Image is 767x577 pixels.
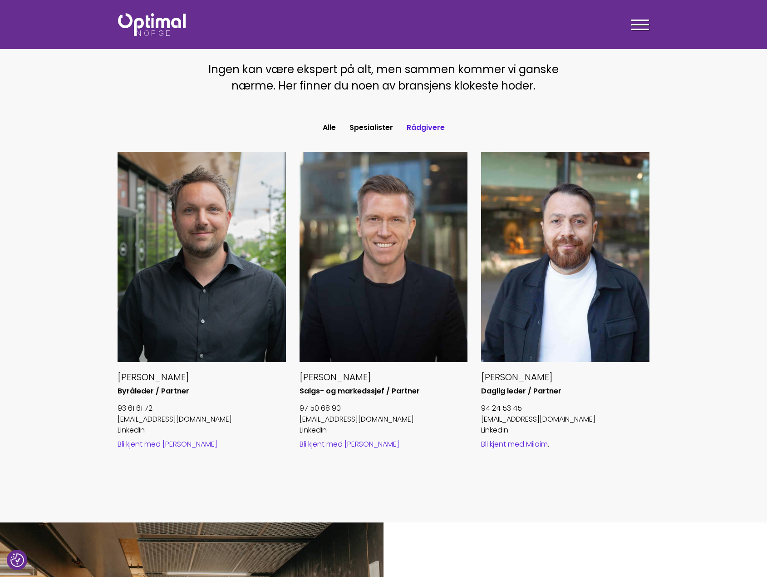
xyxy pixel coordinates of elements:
[316,119,343,136] button: Alle
[343,119,400,136] button: Spesialister
[300,439,399,449] a: Bli kjent med [PERSON_NAME]
[118,414,232,424] a: [EMAIL_ADDRESS][DOMAIN_NAME]
[208,62,559,93] span: Ingen kan være ekspert på alt, men sammen kommer vi ganske nærme. Her finner du noen av bransjens...
[118,439,286,449] div: .
[118,371,286,383] h5: [PERSON_NAME]
[481,387,649,396] h6: Daglig leder / Partner
[300,371,468,383] h5: [PERSON_NAME]
[300,425,327,435] a: LinkedIn
[481,371,649,383] h5: [PERSON_NAME]
[118,425,145,435] a: LinkedIn
[10,553,24,567] img: Revisit consent button
[118,439,217,449] a: Bli kjent med [PERSON_NAME]
[300,439,468,449] div: .
[400,119,452,136] button: Rådgivere
[300,414,414,424] a: [EMAIL_ADDRESS][DOMAIN_NAME]
[10,553,24,567] button: Samtykkepreferanser
[300,387,468,396] h6: Salgs- og markedssjef / Partner
[481,425,508,435] a: LinkedIn
[481,414,595,424] a: [EMAIL_ADDRESS][DOMAIN_NAME]
[118,13,186,36] img: Optimal Norge
[481,439,649,449] div: .
[481,439,548,449] a: Bli kjent med Milaim
[118,387,286,396] h6: Byråleder / Partner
